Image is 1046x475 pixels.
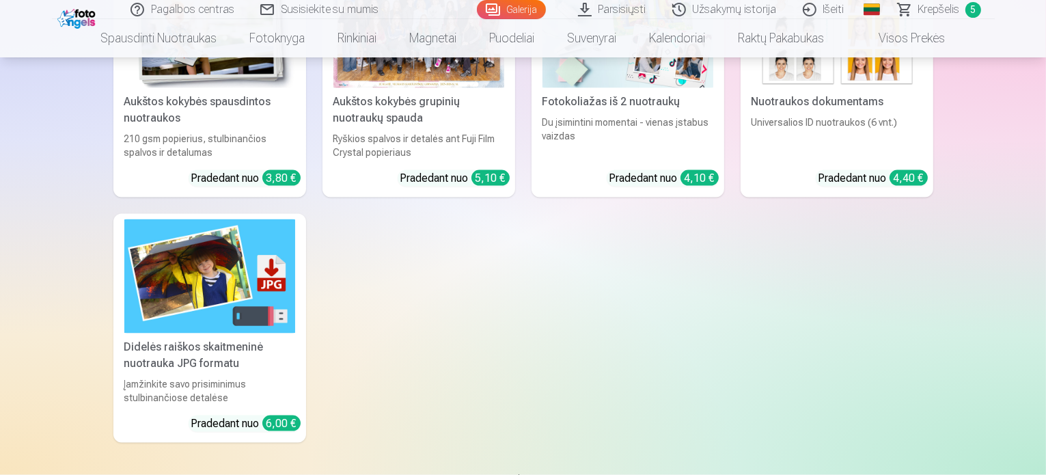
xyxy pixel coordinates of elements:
div: Pradedant nuo [191,416,301,432]
div: 3,80 € [262,170,301,186]
div: Pradedant nuo [818,170,928,187]
img: Didelės raiškos skaitmeninė nuotrauka JPG formatu [124,219,295,334]
a: Fotoknyga [234,19,322,57]
div: Aukštos kokybės spausdintos nuotraukos [119,94,301,126]
div: Aukštos kokybės grupinių nuotraukų spauda [328,94,510,126]
div: Pradedant nuo [609,170,719,187]
a: Visos prekės [841,19,962,57]
a: Didelės raiškos skaitmeninė nuotrauka JPG formatuDidelės raiškos skaitmeninė nuotrauka JPG format... [113,214,306,443]
div: Didelės raiškos skaitmeninė nuotrauka JPG formatu [119,339,301,372]
div: 4,10 € [680,170,719,186]
div: 5,10 € [471,170,510,186]
div: 6,00 € [262,416,301,431]
a: Kalendoriai [633,19,722,57]
a: Spausdinti nuotraukas [85,19,234,57]
div: Įamžinkite savo prisiminimus stulbinančiose detalėse [119,377,301,405]
div: 210 gsm popierius, stulbinančios spalvos ir detalumas [119,132,301,159]
div: Nuotraukos dokumentams [746,94,928,110]
a: Rinkiniai [322,19,394,57]
div: Ryškios spalvos ir detalės ant Fuji Film Crystal popieriaus [328,132,510,159]
div: Fotokoliažas iš 2 nuotraukų [537,94,719,110]
span: Krepšelis [918,1,960,18]
a: Magnetai [394,19,473,57]
a: Raktų pakabukas [722,19,841,57]
div: Pradedant nuo [400,170,510,187]
a: Suvenyrai [551,19,633,57]
div: 4,40 € [890,170,928,186]
span: 5 [965,2,981,18]
div: Universalios ID nuotraukos (6 vnt.) [746,116,928,159]
a: Puodeliai [473,19,551,57]
img: /fa2 [57,5,99,29]
div: Pradedant nuo [191,170,301,187]
div: Du įsimintini momentai - vienas įstabus vaizdas [537,116,719,159]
